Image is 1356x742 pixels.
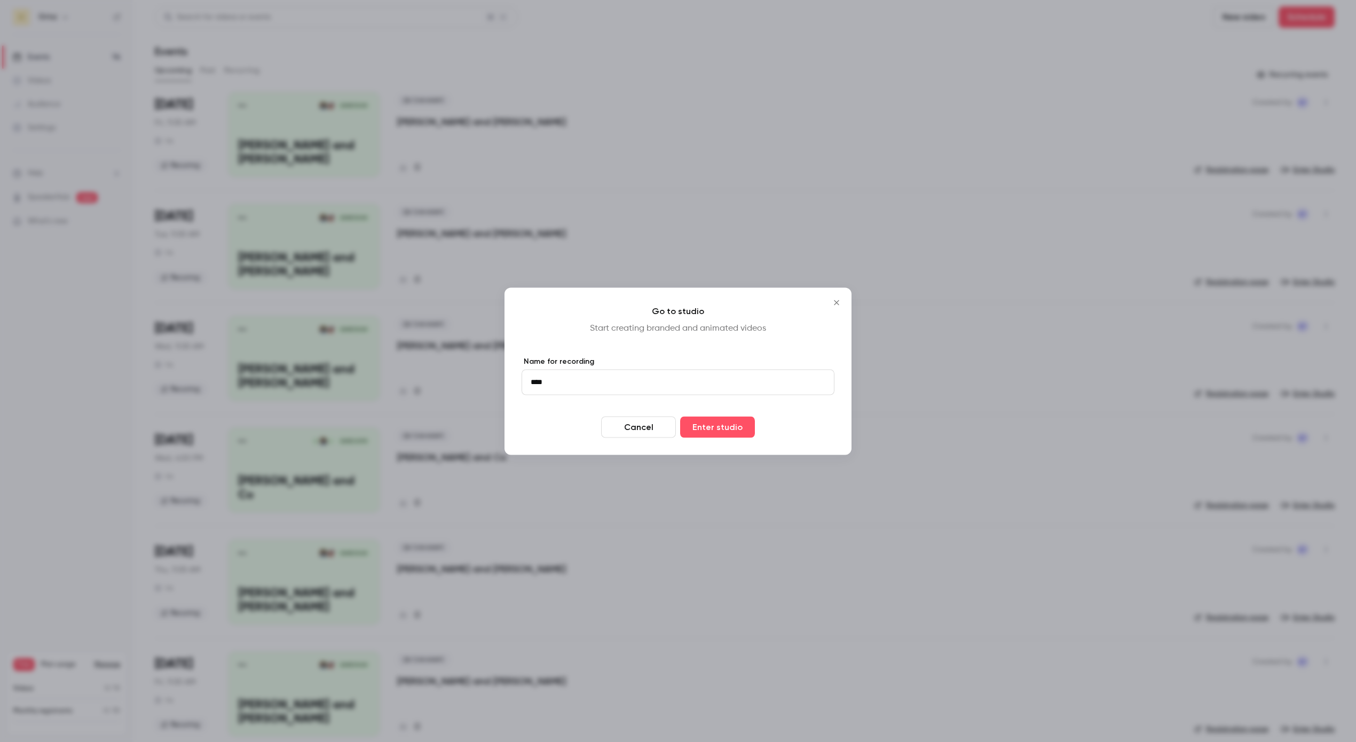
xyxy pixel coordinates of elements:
[601,416,676,438] button: Cancel
[680,416,755,438] button: Enter studio
[826,292,847,313] button: Close
[522,304,834,317] h4: Go to studio
[522,322,834,334] p: Start creating branded and animated videos
[522,356,834,366] label: Name for recording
